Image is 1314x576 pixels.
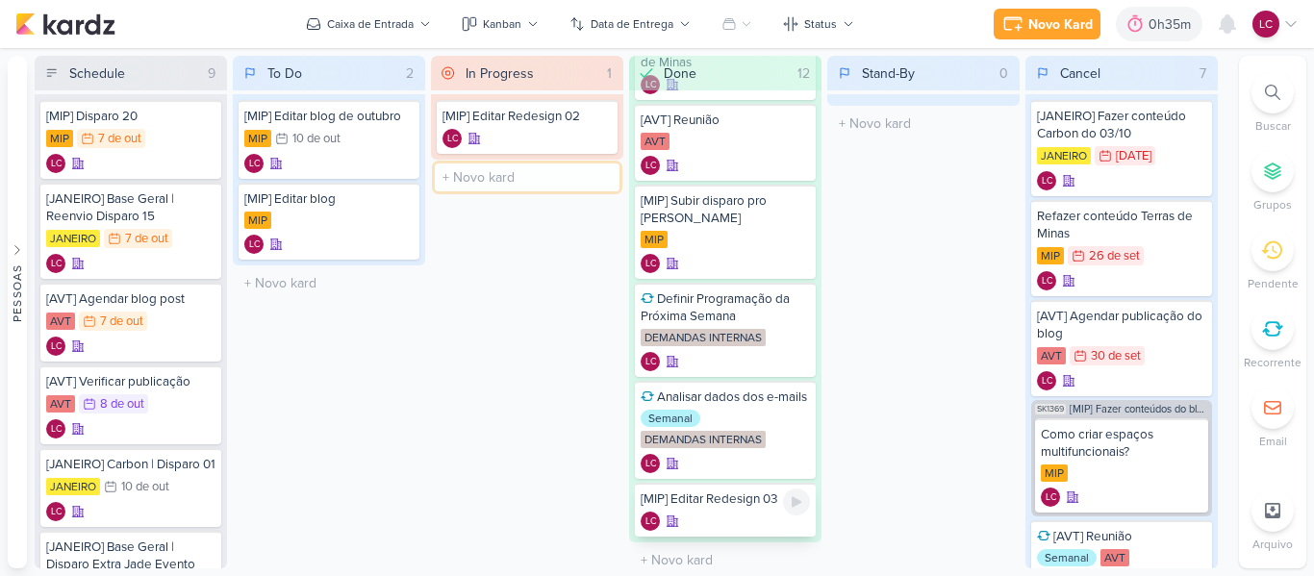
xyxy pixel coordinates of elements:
p: Buscar [1255,117,1291,135]
div: AVT [46,313,75,330]
div: [JANEIRO] Fazer conteúdo Carbon do 03/10 [1037,108,1206,142]
div: MIP [1041,464,1068,482]
div: JANEIRO [46,478,100,495]
div: Laís Costa [641,352,660,371]
div: Semanal [641,410,700,427]
div: 30 de set [1091,350,1141,363]
p: Arquivo [1252,536,1293,553]
div: 0 [992,63,1016,84]
p: LC [51,342,62,352]
div: Criador(a): Laís Costa [46,337,65,356]
div: Criador(a): Laís Costa [46,502,65,521]
div: [MIP] Editar Redesign 03 [641,490,810,508]
div: 7 de out [125,233,168,245]
div: 7 de out [100,315,143,328]
div: Criador(a): Laís Costa [1041,488,1060,507]
p: LC [51,425,62,435]
div: 9 [200,63,223,84]
div: Criador(a): Laís Costa [1037,371,1056,390]
div: [AVT] Verificar publicação [46,373,215,390]
div: Laís Costa [1037,371,1056,390]
div: AVT [46,395,75,413]
p: LC [1042,177,1052,187]
div: 7 de out [98,133,141,145]
div: Laís Costa [641,254,660,273]
input: + Novo kard [237,269,421,297]
p: LC [645,260,656,269]
div: Criador(a): Laís Costa [641,352,660,371]
div: 0h35m [1149,14,1197,35]
input: + Novo kard [435,163,619,191]
div: Criador(a): Laís Costa [1037,271,1056,290]
div: Laís Costa [46,419,65,438]
div: Semanal [1037,549,1097,566]
div: 26 de set [1089,250,1140,263]
p: LC [51,260,62,269]
p: LC [51,508,62,517]
p: LC [645,162,656,171]
div: Ligar relógio [783,488,810,515]
div: [AVT] Reunião [641,112,810,129]
button: Pessoas [8,56,27,568]
div: Criador(a): Laís Costa [641,156,660,175]
div: 10 de out [292,133,341,145]
p: LC [645,517,656,527]
div: 1 [599,63,619,84]
p: LC [1259,15,1273,33]
div: MIP [641,231,668,248]
div: 8 de out [100,398,144,411]
div: 2 [398,63,421,84]
div: DEMANDAS INTERNAS [641,431,766,448]
div: Novo Kard [1028,14,1093,35]
div: [MIP] Disparo 20 [46,108,215,125]
div: JANEIRO [46,230,100,247]
div: Criador(a): Laís Costa [641,454,660,473]
div: 12 [790,63,818,84]
div: Refazer conteúdo Terras de Minas [1037,208,1206,242]
div: Criador(a): Laís Costa [1037,171,1056,190]
div: Laís Costa [46,337,65,356]
p: Grupos [1253,196,1292,213]
span: [MIP] Fazer conteúdos do blog de MIP (Setembro e Outubro) [1070,404,1208,414]
div: Laís Costa [1037,171,1056,190]
div: Laís Costa [244,235,264,254]
div: Analisar dados dos e-mails [641,388,810,406]
p: LC [1042,377,1052,387]
p: LC [51,160,62,169]
div: MIP [46,130,73,147]
div: Criador(a): Laís Costa [244,235,264,254]
div: Criador(a): Laís Costa [46,254,65,273]
span: SK1369 [1035,404,1066,414]
div: Laís Costa [1037,271,1056,290]
div: 7 [1192,63,1214,84]
div: Laís Costa [46,254,65,273]
div: DEMANDAS INTERNAS [641,329,766,346]
div: MIP [244,130,271,147]
div: Criador(a): Laís Costa [46,419,65,438]
div: [MIP] Editar blog de outubro [244,108,414,125]
div: [JANEIRO] Carbon | Disparo 01 [46,456,215,473]
div: Laís Costa [1041,488,1060,507]
div: Criador(a): Laís Costa [641,254,660,273]
div: [JANEIRO] Base Geral | Disparo Extra Jade Evento [46,538,215,573]
div: Criador(a): Laís Costa [244,154,264,173]
p: LC [249,240,260,250]
div: AVT [1037,347,1066,364]
div: [JANEIRO] Base Geral | Reenvio Disparo 15 [46,190,215,225]
div: [DATE] [1116,150,1151,163]
li: Ctrl + F [1239,71,1306,135]
p: LC [645,358,656,367]
input: + Novo kard [831,110,1016,138]
div: [MIP] Editar blog [244,190,414,208]
div: [AVT] Agendar blog post [46,290,215,308]
div: Laís Costa [244,154,264,173]
p: LC [1046,493,1056,503]
div: Definir Programação da Próxima Semana [641,290,810,325]
div: [AVT] Reunião [1037,528,1206,545]
p: LC [249,160,260,169]
div: MIP [244,212,271,229]
button: Novo Kard [994,9,1100,39]
div: [MIP] Subir disparo pro Diego [641,192,810,227]
div: [AVT] Agendar publicação do blog [1037,308,1206,342]
p: Pendente [1248,275,1299,292]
